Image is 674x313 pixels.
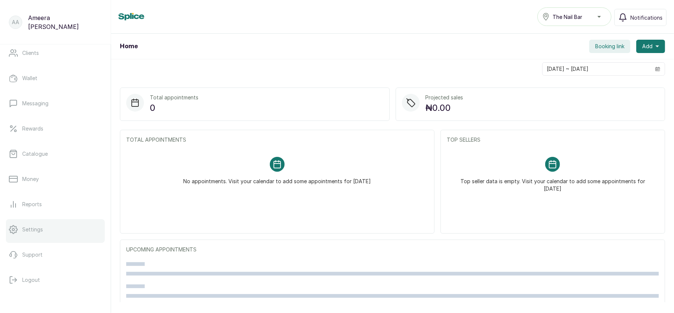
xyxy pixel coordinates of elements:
h1: Home [120,42,138,51]
button: Booking link [589,40,630,53]
p: Top seller data is empty. Visit your calendar to add some appointments for [DATE] [456,172,650,192]
p: 0 [150,101,198,115]
input: Select date [543,63,651,75]
p: Messaging [22,100,48,107]
span: Add [642,43,653,50]
p: Rewards [22,125,43,132]
svg: calendar [655,66,660,72]
button: Add [636,40,665,53]
p: Catalogue [22,150,48,158]
p: Logout [22,276,40,284]
span: The Nail Bar [553,13,582,21]
button: Logout [6,270,105,290]
span: Notifications [630,14,663,22]
p: Money [22,175,39,183]
p: Reports [22,201,42,208]
p: Total appointments [150,94,198,101]
a: Money [6,169,105,190]
span: Booking link [595,43,624,50]
p: Wallet [22,75,37,82]
p: Settings [22,226,43,233]
a: Support [6,244,105,265]
p: No appointments. Visit your calendar to add some appointments for [DATE] [183,172,371,185]
a: Catalogue [6,144,105,164]
p: AA [12,19,19,26]
p: TOTAL APPOINTMENTS [126,136,428,144]
a: Clients [6,43,105,63]
a: Wallet [6,68,105,89]
a: Rewards [6,118,105,139]
p: ₦0.00 [426,101,463,115]
p: Clients [22,49,39,57]
a: Reports [6,194,105,215]
a: Settings [6,219,105,240]
a: Messaging [6,93,105,114]
p: UPCOMING APPOINTMENTS [126,246,659,253]
p: Support [22,251,43,258]
p: Projected sales [426,94,463,101]
button: The Nail Bar [537,7,611,26]
p: Ameera [PERSON_NAME] [28,13,102,31]
button: Notifications [614,9,667,26]
p: TOP SELLERS [447,136,659,144]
